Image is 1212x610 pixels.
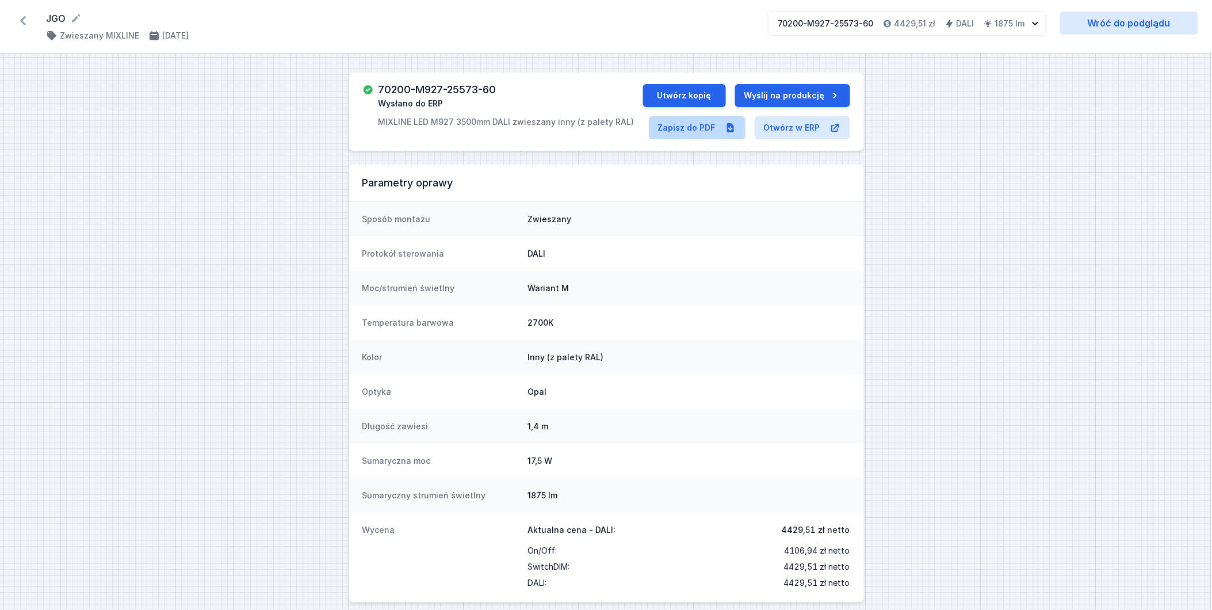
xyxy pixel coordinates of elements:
[778,18,874,29] div: 70200-M927-25573-60
[378,98,443,109] span: Wysłano do ERP
[528,283,850,294] dd: Wariant M
[782,524,850,536] span: 4429,51 zł netto
[528,455,850,467] dd: 17,5 W
[528,248,850,260] dd: DALI
[378,84,496,96] h3: 70200-M927-25573-60
[362,490,519,501] dt: Sumaryczny strumień świetlny
[46,12,754,25] form: JGO
[528,386,850,398] dd: Opal
[362,176,850,190] h3: Parametry oprawy
[894,18,936,29] h4: 4429,51 zł
[162,30,189,41] h4: [DATE]
[362,386,519,398] dt: Optyka
[362,455,519,467] dt: Sumaryczna moc
[362,317,519,329] dt: Temperatura barwowa
[528,317,850,329] dd: 2700K
[362,283,519,294] dt: Moc/strumień świetlny
[528,559,570,575] span: SwitchDIM :
[528,490,850,501] dd: 1875 lm
[528,421,850,432] dd: 1,4 m
[528,543,557,559] span: On/Off :
[528,524,616,536] span: Aktualna cena - DALI:
[784,575,850,591] span: 4429,51 zł netto
[995,18,1025,29] h4: 1875 lm
[768,12,1046,36] button: 70200-M927-25573-604429,51 złDALI1875 lm
[735,84,850,107] button: Wyślij na produkcję
[957,18,974,29] h4: DALI
[528,213,850,225] dd: Zwieszany
[362,352,519,363] dt: Kolor
[1060,12,1198,35] a: Wróć do podglądu
[378,116,634,128] p: MIXLINE LED M927 3500mm DALI zwieszany inny (z palety RAL)
[362,213,519,225] dt: Sposób montażu
[643,84,726,107] button: Utwórz kopię
[784,559,850,575] span: 4429,51 zł netto
[755,116,850,139] a: Otwórz w ERP
[362,524,519,591] dt: Wycena
[362,421,519,432] dt: Długość zawiesi
[649,116,745,139] a: Zapisz do PDF
[362,248,519,260] dt: Protokół sterowania
[785,543,850,559] span: 4106,94 zł netto
[70,13,82,24] button: Edytuj nazwę projektu
[60,30,139,41] h4: Zwieszany MIXLINE
[528,575,547,591] span: DALI :
[528,352,850,363] dd: Inny (z palety RAL)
